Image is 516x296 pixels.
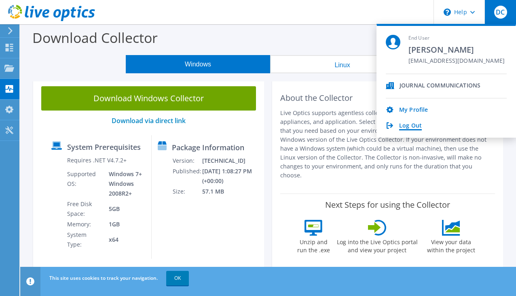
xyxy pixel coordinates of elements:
a: OK [166,271,189,285]
div: JOURNAL COMMUNICATIONS [400,82,480,90]
label: Download Collector [32,28,158,47]
td: Memory: [67,219,103,230]
td: [DATE] 1:08:27 PM (+00:00) [202,166,260,186]
a: My Profile [399,106,428,114]
label: Requires .NET V4.7.2+ [67,156,127,164]
a: Log Out [399,122,422,130]
td: Windows 7+ Windows 2008R2+ [103,169,145,199]
label: Next Steps for using the Collector [325,200,450,210]
td: [TECHNICAL_ID] [202,155,260,166]
span: This site uses cookies to track your navigation. [49,275,158,281]
td: Free Disk Space: [67,199,103,219]
td: Supported OS: [67,169,103,199]
label: Log into the Live Optics portal and view your project [336,236,418,254]
span: [PERSON_NAME] [408,44,505,55]
label: System Prerequisites [67,143,141,151]
label: View your data within the project [422,236,480,254]
button: Windows [126,55,270,73]
button: Linux [270,55,414,73]
td: x64 [103,230,145,250]
span: DC [494,6,507,19]
td: Published: [172,166,202,186]
td: 1GB [103,219,145,230]
td: 5GB [103,199,145,219]
span: End User [408,35,505,42]
svg: \n [444,9,451,16]
h2: About the Collector [280,93,495,103]
label: Unzip and run the .exe [295,236,332,254]
span: [EMAIL_ADDRESS][DOMAIN_NAME] [408,57,505,65]
a: Download via direct link [112,116,186,125]
td: 57.1 MB [202,186,260,197]
td: Version: [172,155,202,166]
label: Package Information [172,143,244,151]
td: Size: [172,186,202,197]
p: Live Optics supports agentless collection of different operating systems, appliances, and applica... [280,109,495,180]
a: Download Windows Collector [41,86,256,111]
td: System Type: [67,230,103,250]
